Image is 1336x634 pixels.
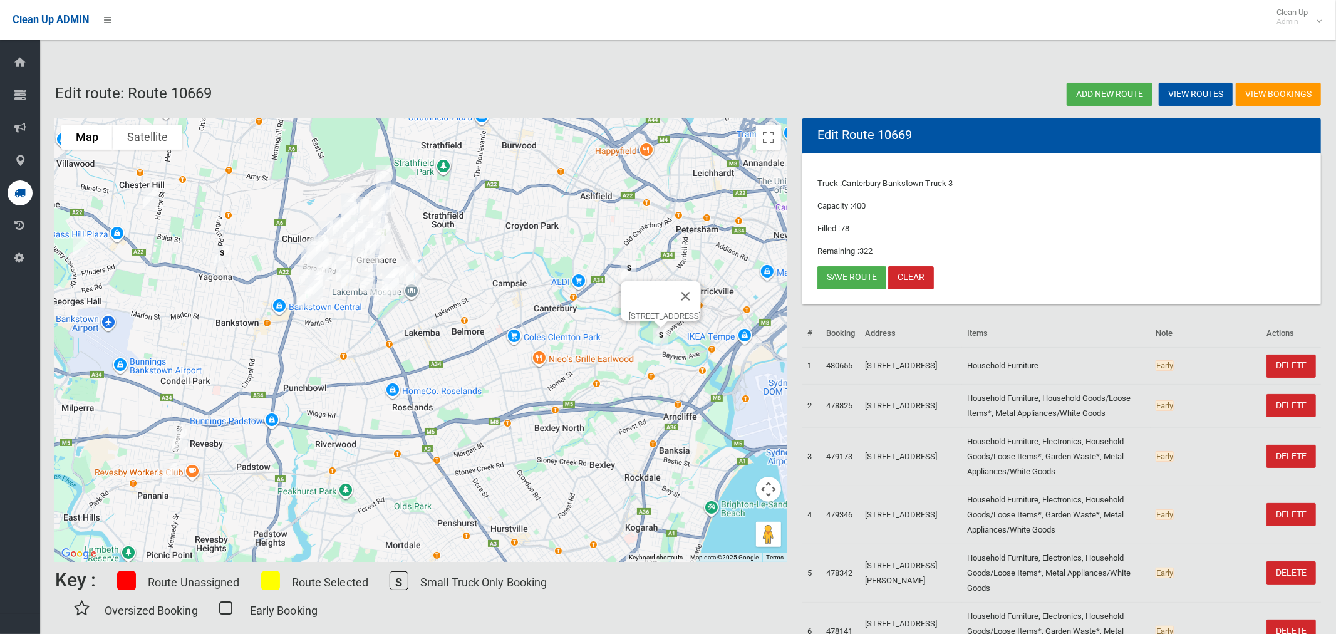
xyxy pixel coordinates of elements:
[962,348,1151,384] td: Household Furniture
[375,179,400,210] div: 24 Mc Donald Way, GREENACRE NSW 2190
[1266,445,1316,468] a: DELETE
[1159,83,1233,106] a: View Routes
[860,427,962,486] td: [STREET_ADDRESS]
[58,546,100,562] img: Google
[303,234,328,265] div: 19 Islington Crescent, GREENACRE NSW 2190
[629,311,701,321] div: [STREET_ADDRESS]
[366,191,391,222] div: 63 Norfolk Road, GREENACRE NSW 2190
[962,544,1151,602] td: Household Furniture, Electronics, Household Goods/Loose Items*, Metal Appliances/White Goods
[962,486,1151,544] td: Household Furniture, Electronics, Household Goods/Loose Items*, Garden Waste*, Metal Appliances/W...
[250,600,318,621] p: Early Booking
[368,279,393,311] div: 15 Plasto Street, GREENACRE NSW 2190
[860,544,962,602] td: [STREET_ADDRESS][PERSON_NAME]
[1067,83,1152,106] a: Add new route
[305,263,330,294] div: 121 Greenacre Road, GREENACRE NSW 2190
[860,348,962,384] td: [STREET_ADDRESS]
[296,236,321,268] div: 80 Highview Avenue, GREENACRE NSW 2190
[68,231,93,262] div: 98 Wendy Avenue, GEORGES HALL NSW 2198
[377,264,402,295] div: 30 Macquarie Street, GREENACRE NSW 2190
[301,240,326,271] div: 14 Orana Place, GREENACRE NSW 2190
[368,188,393,219] div: 1 Melaleuca Grove, GREENACRE NSW 2190
[326,249,351,280] div: 127 Noble Avenue, GREENACRE NSW 2190
[671,281,701,311] button: Close
[337,197,362,229] div: 39 Tennyson Road, GREENACRE NSW 2190
[209,241,234,272] div: 306 Auburn Road, YAGOONA NSW 2199
[821,427,860,486] td: 479173
[395,254,420,286] div: 48 Juno Parade, GREENACRE NSW 2190
[629,553,683,562] button: Keyboard shortcuts
[61,125,113,150] button: Show street map
[1156,509,1174,520] span: Early
[821,384,860,427] td: 478825
[353,218,378,249] div: 16 Tempe Street, GREENACRE NSW 2190
[157,458,182,489] div: 15 Roslyn Avenue, PANANIA NSW 2213
[325,213,350,244] div: 61 Northcote Road, GREENACRE NSW 2190
[852,201,866,210] span: 400
[309,234,334,265] div: 1 Islington Crescent, GREENACRE NSW 2190
[860,486,962,544] td: [STREET_ADDRESS]
[294,260,319,291] div: 1 Highview Avenue, GREENACRE NSW 2190
[336,188,361,219] div: 307B Noble Avenue, GREENACRE NSW 2190
[347,245,372,276] div: 200 Juno Parade, GREENACRE NSW 2190
[308,232,333,264] div: 6 Islington Crescent, GREENACRE NSW 2190
[817,199,1306,214] p: Capacity :
[360,227,385,259] div: 20 Rawson Road, GREENACRE NSW 2190
[292,572,368,593] p: Route Selected
[365,230,390,261] div: 9 Rawson Road, GREENACRE NSW 2190
[817,221,1306,236] p: Filled :
[842,179,953,188] span: Canterbury Bankstown Truck 3
[13,14,89,26] span: Clean Up ADMIN
[313,216,338,247] div: 24 Hillcrest Avenue, GREENACRE NSW 2190
[346,210,371,241] div: 8 Cardigan Road, GREENACRE NSW 2190
[322,212,347,243] div: 71 Northcote Road, GREENACRE NSW 2190
[384,261,409,292] div: 162 Wangee Road, GREENACRE NSW 2190
[390,571,408,590] span: S
[303,270,328,301] div: 187A Old Kent Road, GREENACRE NSW 2190
[401,261,426,292] div: 1/97 Wangee Road, GREENACRE NSW 2190
[1266,394,1316,417] a: DELETE
[802,544,821,602] td: 5
[349,192,374,224] div: 2 Shellcote Road, GREENACRE NSW 2190
[1156,400,1174,411] span: Early
[355,267,380,298] div: 30 Gosling Street, GREENACRE NSW 2190
[616,256,641,287] div: 15 Crinan Street, HURLSTONE PARK NSW 2193
[336,264,361,296] div: 31 Kareela Crescent, GREENACRE NSW 2190
[371,160,396,192] div: 12 Glover Street, GREENACRE NSW 2190
[1151,320,1261,348] th: Note
[1156,568,1174,578] span: Early
[350,222,375,254] div: 34 Pandora Street, GREENACRE NSW 2190
[648,323,673,354] div: 125 Bayview Avenue, EARLWOOD NSW 2206
[802,384,821,427] td: 2
[962,427,1151,486] td: Household Furniture, Electronics, Household Goods/Loose Items*, Garden Waste*, Metal Appliances/W...
[336,190,361,222] div: 46 Shellcote Road, GREENACRE NSW 2190
[113,125,182,150] button: Show satellite imagery
[300,273,325,304] div: 204 Old Kent Road, GREENACRE NSW 2190
[55,85,681,101] h2: Edit route: Route 10669
[802,427,821,486] td: 3
[1270,8,1320,26] span: Clean Up
[105,600,198,621] p: Oversized Booking
[331,256,356,288] div: 15 Bromley Avenue, GREENACRE NSW 2190
[1156,451,1174,462] span: Early
[1266,561,1316,585] a: DELETE
[860,384,962,427] td: [STREET_ADDRESS]
[962,320,1151,348] th: Items
[420,572,547,593] p: Small Truck Only Booking
[766,554,784,561] a: Terms (opens in new tab)
[841,224,849,233] span: 78
[148,572,240,593] p: Route Unassigned
[802,486,821,544] td: 4
[379,273,404,304] div: 16 Pelman Avenue, GREENACRE NSW 2190
[138,182,163,214] div: 2/5 Winston Avenue, BASS HILL NSW 2197
[293,282,318,313] div: 14 Prairie Vale Road, BANKSTOWN NSW 2200
[362,223,387,254] div: 55 Rea Street, GREENACRE NSW 2190
[821,320,860,348] th: Booking
[1261,320,1321,348] th: Actions
[821,348,860,384] td: 480655
[371,218,396,249] div: 148 Roberts Road, GREENACRE NSW 2190
[817,266,886,289] a: Save route
[306,230,331,261] div: 120 Chiswick Road, GREENACRE NSW 2190
[338,217,363,249] div: 26A Northcote Road, GREENACRE NSW 2190
[365,206,390,237] div: 23 Maiden Street, GREENACRE NSW 2190
[1266,503,1316,526] a: DELETE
